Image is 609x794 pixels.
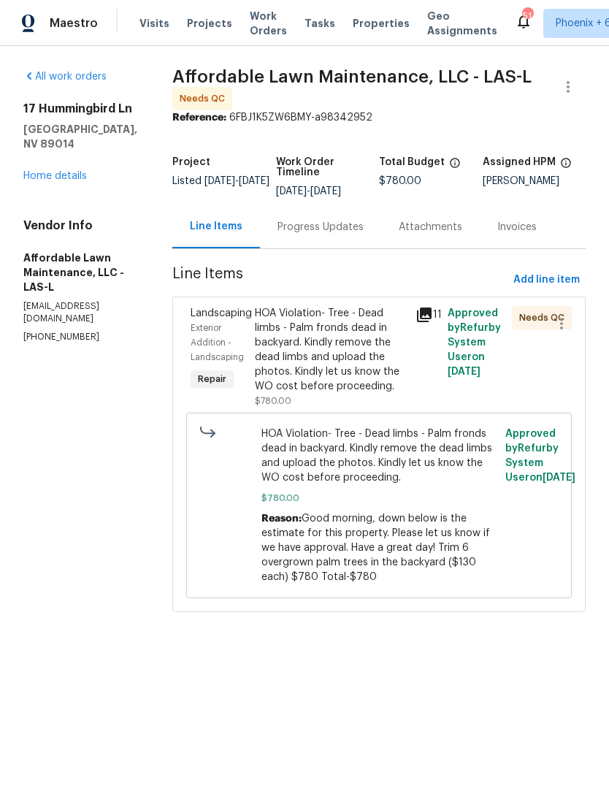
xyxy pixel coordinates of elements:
div: Invoices [497,220,537,234]
span: [DATE] [543,473,575,483]
div: 51 [522,9,532,23]
div: 6FBJ1K5ZW6BMY-a98342952 [172,110,586,125]
a: All work orders [23,72,107,82]
span: - [204,176,269,186]
span: Landscaping [191,308,252,318]
span: Needs QC [180,91,231,106]
span: Reason: [261,514,302,524]
div: [PERSON_NAME] [483,176,586,186]
h4: Vendor Info [23,218,137,233]
span: Exterior Addition - Landscaping [191,324,244,362]
p: [EMAIL_ADDRESS][DOMAIN_NAME] [23,300,137,325]
span: Good morning, down below is the estimate for this property. Please let us know if we have approva... [261,514,490,582]
button: Add line item [507,267,586,294]
b: Reference: [172,112,226,123]
h2: 17 Hummingbird Ln [23,102,137,116]
span: Projects [187,16,232,31]
span: Repair [192,372,232,386]
div: Progress Updates [277,220,364,234]
div: 11 [415,306,439,324]
span: Approved by Refurby System User on [505,429,575,483]
span: Approved by Refurby System User on [448,308,501,377]
a: Home details [23,171,87,181]
p: [PHONE_NUMBER] [23,331,137,343]
span: Tasks [304,18,335,28]
span: The total cost of line items that have been proposed by Opendoor. This sum includes line items th... [449,157,461,176]
span: Geo Assignments [427,9,497,38]
span: Properties [353,16,410,31]
span: Work Orders [250,9,287,38]
h5: Work Order Timeline [276,157,380,177]
span: $780.00 [255,397,291,405]
span: Line Items [172,267,507,294]
div: HOA Violation- Tree - Dead limbs - Palm fronds dead in backyard. Kindly remove the dead limbs and... [255,306,407,394]
span: [DATE] [448,367,480,377]
span: [DATE] [276,186,307,196]
h5: Affordable Lawn Maintenance, LLC - LAS-L [23,251,137,294]
span: Listed [172,176,269,186]
span: $780.00 [379,176,421,186]
span: [DATE] [204,176,235,186]
span: Needs QC [519,310,570,325]
div: Line Items [190,219,242,234]
h5: Assigned HPM [483,157,556,167]
span: [DATE] [239,176,269,186]
span: [DATE] [310,186,341,196]
span: $780.00 [261,491,497,505]
span: - [276,186,341,196]
span: Add line item [513,271,580,289]
h5: [GEOGRAPHIC_DATA], NV 89014 [23,122,137,151]
span: Affordable Lawn Maintenance, LLC - LAS-L [172,68,532,85]
span: Visits [139,16,169,31]
span: Maestro [50,16,98,31]
span: The hpm assigned to this work order. [560,157,572,176]
span: HOA Violation- Tree - Dead limbs - Palm fronds dead in backyard. Kindly remove the dead limbs and... [261,427,497,485]
h5: Total Budget [379,157,445,167]
h5: Project [172,157,210,167]
div: Attachments [399,220,462,234]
